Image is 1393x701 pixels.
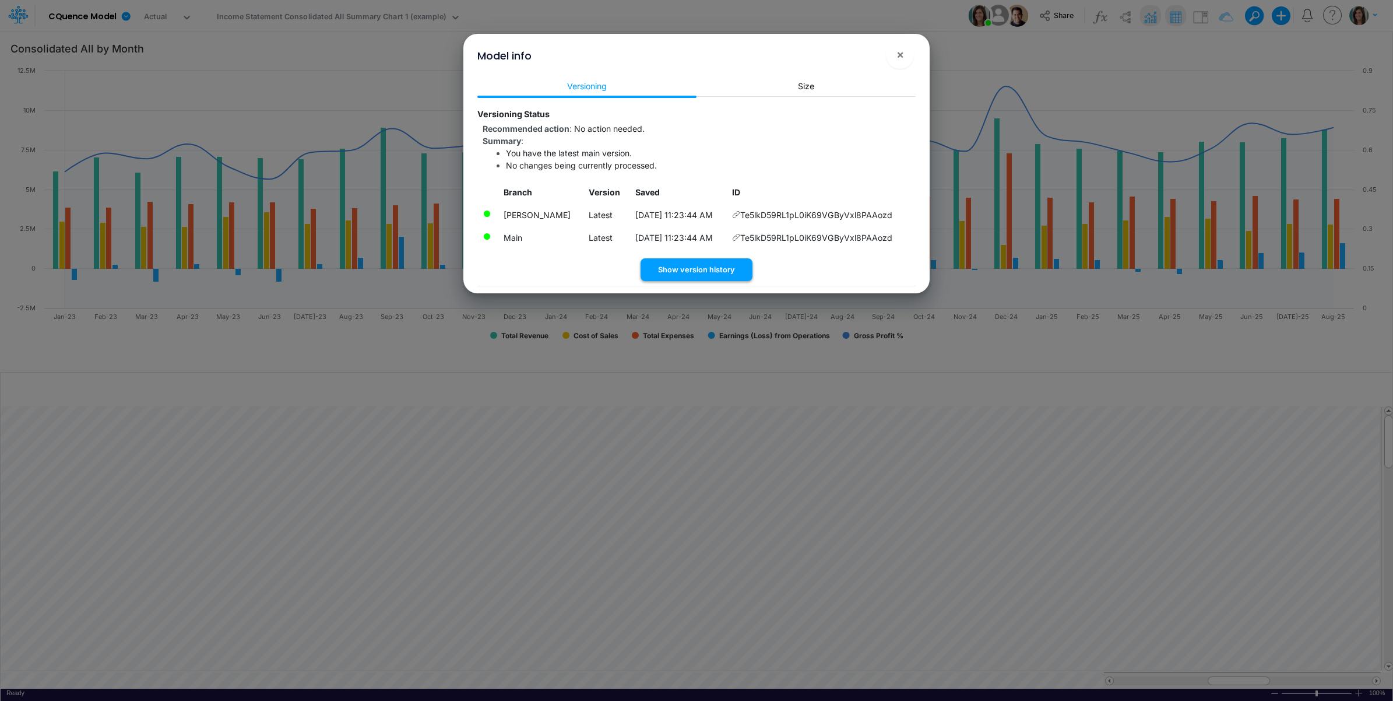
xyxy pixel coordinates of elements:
[574,124,645,134] span: No action needed.
[483,232,491,241] div: There are no pending changes currently being processed
[483,124,645,134] span: :
[896,47,904,61] span: ×
[483,209,491,218] div: The changes in this model version have been processed into the latest main version
[641,258,752,281] button: Show version history
[477,75,696,97] a: Versioning
[483,136,521,146] strong: Summary
[584,204,630,226] td: Latest
[584,226,630,249] td: Latest
[727,181,916,204] th: ID
[477,109,550,119] strong: Versioning Status
[630,226,727,249] td: Local date/time when this version was saved
[886,41,914,69] button: Close
[498,226,584,249] td: Latest merged version
[584,181,630,204] th: Version
[483,135,916,147] div: :
[498,181,584,204] th: Branch
[630,181,727,204] th: Local date/time when this version was saved
[498,204,584,226] td: Model version currently loaded
[483,124,569,134] strong: Recommended action
[727,226,916,249] td: Te5lkD59RL1pL0iK69VGByVxl8PAAozd
[696,75,916,97] a: Size
[506,160,657,170] span: No changes being currently processed.
[477,48,532,64] div: Model info
[732,209,740,221] span: Copy hyperlink to this version of the model
[506,148,632,158] span: You have the latest main version.
[630,204,727,226] td: Local date/time when this version was saved
[732,232,740,244] span: Copy hyperlink to this version of the model
[740,209,892,221] span: Te5lkD59RL1pL0iK69VGByVxl8PAAozd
